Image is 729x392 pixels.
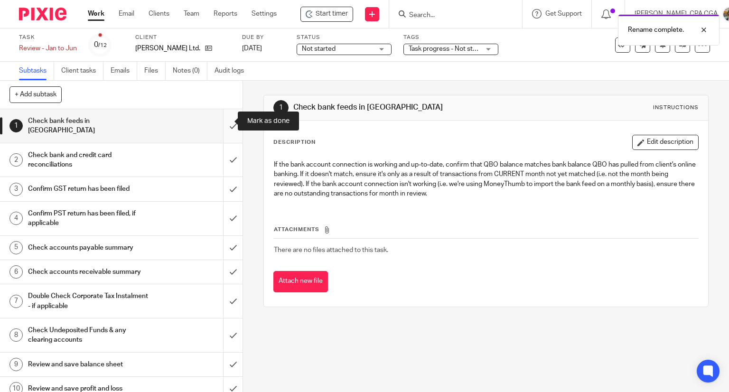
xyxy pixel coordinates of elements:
label: Due by [242,34,285,41]
h1: Check bank feeds in [GEOGRAPHIC_DATA] [28,114,152,138]
div: Review - Jan to Jun [19,44,77,53]
div: 5 [9,241,23,254]
a: Work [88,9,104,19]
h1: Check bank and credit card reconciliations [28,148,152,172]
img: Pixie [19,8,66,20]
label: Client [135,34,230,41]
div: 0 [94,39,107,50]
label: Status [297,34,392,41]
span: Start timer [316,9,348,19]
div: 4 [9,212,23,225]
div: 9 [9,358,23,371]
span: [DATE] [242,45,262,52]
a: Emails [111,62,137,80]
a: Settings [252,9,277,19]
h1: Check accounts receivable summary [28,265,152,279]
div: 2 [9,153,23,167]
p: If the bank account connection is working and up-to-date, confirm that QBO balance matches bank b... [274,160,699,198]
h1: Check bank feeds in [GEOGRAPHIC_DATA] [293,103,506,112]
h1: Check accounts payable summary [28,241,152,255]
h1: Confirm PST return has been filed, if applicable [28,206,152,231]
div: 3 [9,183,23,196]
span: Task progress - Not started + 2 [409,46,499,52]
a: Email [119,9,134,19]
a: Files [144,62,166,80]
button: Attach new file [273,271,328,292]
a: Notes (0) [173,62,207,80]
p: [PERSON_NAME] Ltd. [135,44,200,53]
div: TG Schulz Ltd. - Month End Bkpg Review - June [300,7,353,22]
div: 1 [9,119,23,132]
a: Reports [214,9,237,19]
div: Instructions [653,104,699,112]
div: 6 [9,265,23,279]
div: 7 [9,295,23,308]
h1: Confirm GST return has been filed [28,182,152,196]
button: Edit description [632,135,699,150]
div: 1 [273,100,289,115]
h1: Review and save balance sheet [28,357,152,372]
button: + Add subtask [9,86,62,103]
div: 8 [9,328,23,342]
h1: Check Undeposited Funds & any clearing accounts [28,323,152,347]
a: Team [184,9,199,19]
small: /12 [98,43,107,48]
span: Attachments [274,227,319,232]
span: There are no files attached to this task. [274,247,388,253]
p: Description [273,139,316,146]
p: Rename complete. [628,25,684,35]
a: Clients [149,9,169,19]
a: Audit logs [215,62,251,80]
span: Not started [302,46,336,52]
a: Client tasks [61,62,103,80]
label: Task [19,34,77,41]
a: Subtasks [19,62,54,80]
h1: Double Check Corporate Tax Instalment - if applicable [28,289,152,313]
